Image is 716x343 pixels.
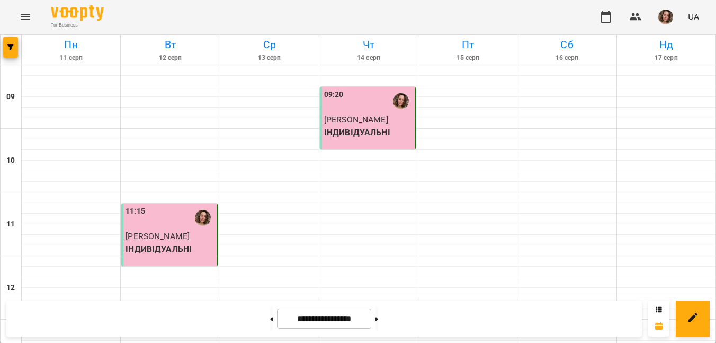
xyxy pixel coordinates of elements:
h6: Вт [122,37,218,53]
h6: 10 [6,155,15,166]
h6: 11 [6,218,15,230]
img: Цвітанська Дарина [195,210,211,226]
button: UA [684,7,703,27]
label: 09:20 [324,89,344,101]
h6: Нд [619,37,714,53]
h6: 09 [6,91,15,103]
h6: 14 серп [321,53,416,63]
button: Menu [13,4,38,30]
span: For Business [51,22,104,29]
h6: 16 серп [519,53,614,63]
h6: Чт [321,37,416,53]
h6: 15 серп [420,53,515,63]
h6: 13 серп [222,53,317,63]
label: 11:15 [126,206,145,217]
img: Цвітанська Дарина [393,93,409,109]
p: ІНДИВІДУАЛЬНІ [126,243,214,256]
h6: Пн [23,37,119,53]
p: ІНДИВІДУАЛЬНІ [324,126,413,139]
span: [PERSON_NAME] [324,115,388,125]
h6: Пт [420,37,515,53]
h6: 12 [6,282,15,294]
h6: 12 серп [122,53,218,63]
h6: Сб [519,37,614,53]
h6: 17 серп [619,53,714,63]
h6: 11 серп [23,53,119,63]
img: Voopty Logo [51,5,104,21]
span: UA [688,11,699,22]
img: 15232f8e2fb0b95b017a8128b0c4ecc9.jpg [658,10,673,24]
h6: Ср [222,37,317,53]
span: [PERSON_NAME] [126,231,190,241]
